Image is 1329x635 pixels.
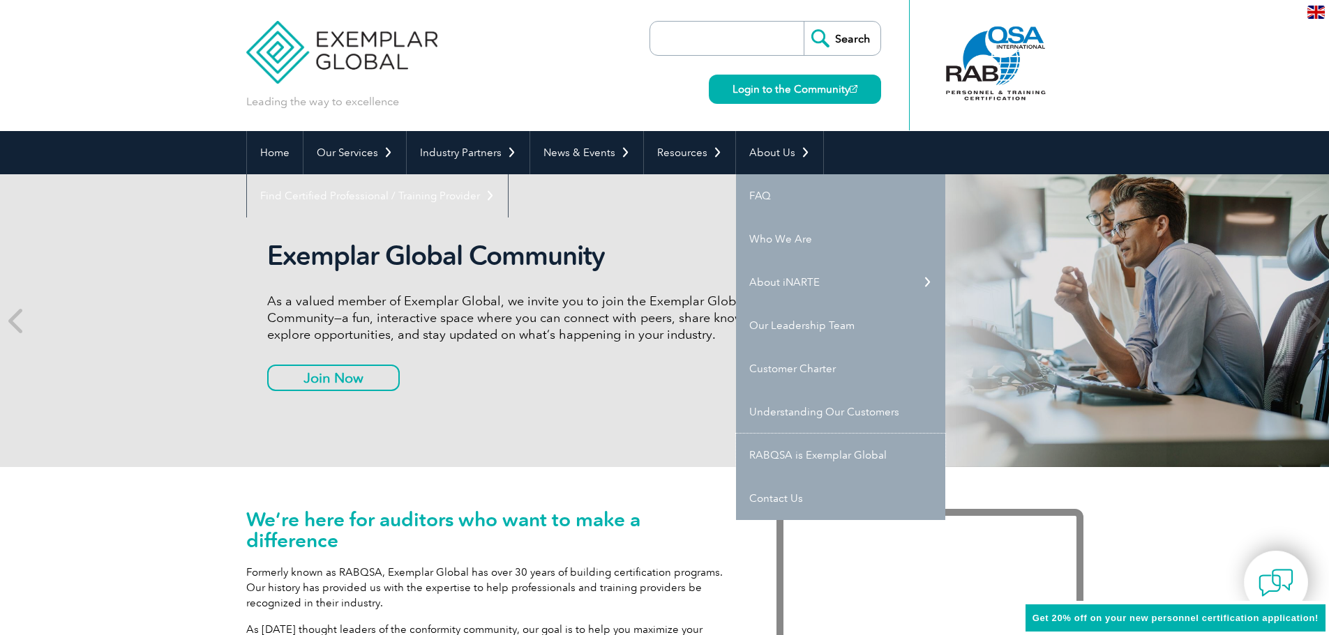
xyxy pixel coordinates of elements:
a: Find Certified Professional / Training Provider [247,174,508,217]
input: Search [804,22,880,55]
a: Customer Charter [736,347,945,390]
a: Home [247,131,303,174]
p: Leading the way to excellence [246,94,399,109]
a: FAQ [736,174,945,217]
a: About Us [736,131,823,174]
p: As a valued member of Exemplar Global, we invite you to join the Exemplar Global Community—a fun,... [267,293,790,343]
img: contact-chat.png [1259,565,1293,600]
a: Industry Partners [407,131,530,174]
img: open_square.png [850,85,857,93]
span: Get 20% off on your new personnel certification application! [1033,613,1319,623]
a: RABQSA is Exemplar Global [736,434,945,477]
a: Contact Us [736,477,945,520]
a: About iNARTE [736,261,945,304]
a: Who We Are [736,217,945,261]
a: Understanding Our Customers [736,390,945,434]
a: Resources [644,131,735,174]
p: Formerly known as RABQSA, Exemplar Global has over 30 years of building certification programs. O... [246,565,735,611]
h2: Exemplar Global Community [267,240,790,272]
img: en [1307,6,1325,19]
a: Our Services [303,131,406,174]
a: Join Now [267,365,400,391]
a: News & Events [530,131,643,174]
a: Our Leadership Team [736,304,945,347]
h1: We’re here for auditors who want to make a difference [246,509,735,551]
a: Login to the Community [709,75,881,104]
